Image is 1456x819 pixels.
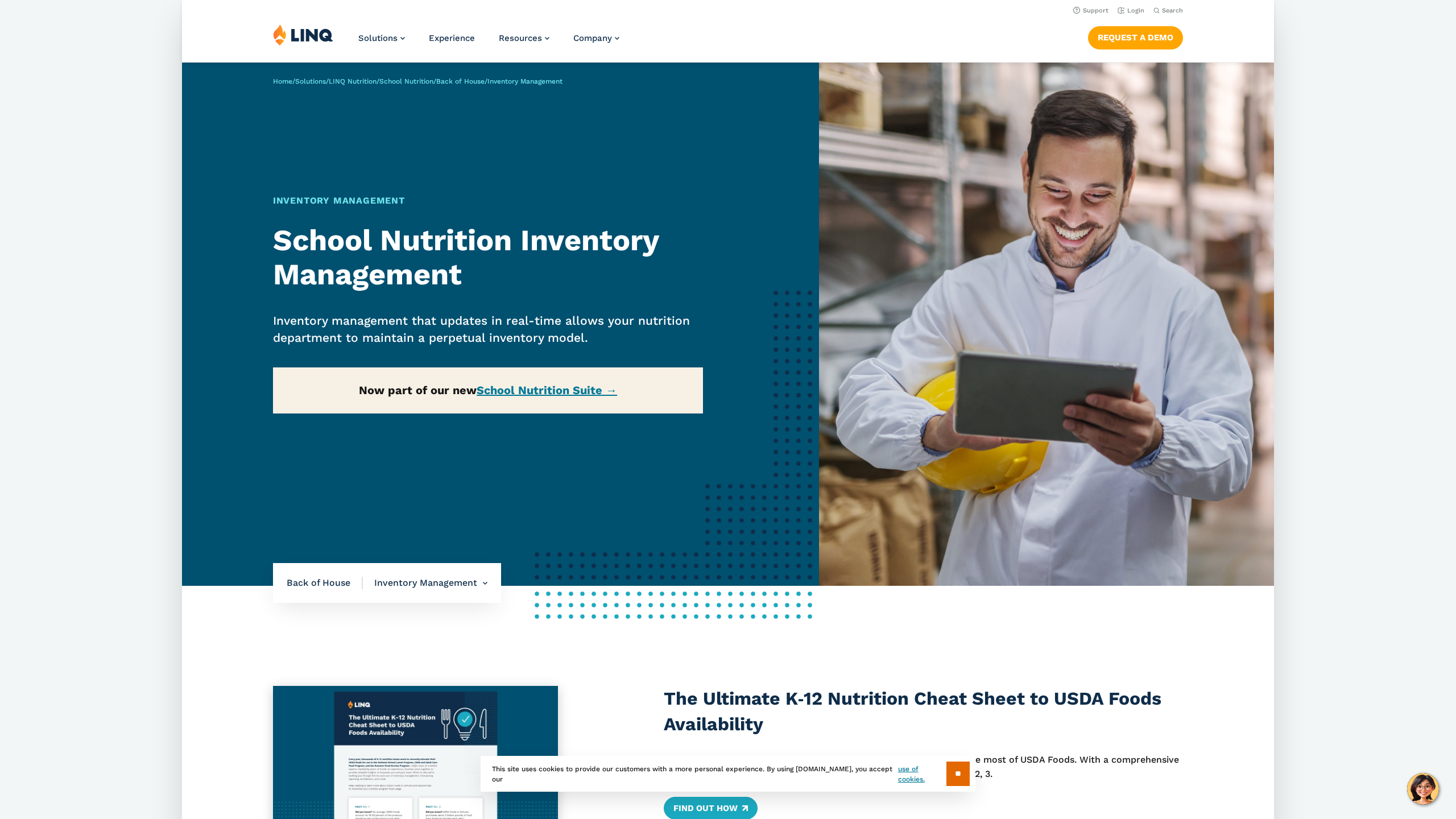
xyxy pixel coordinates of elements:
[287,577,363,589] span: Back of House
[664,753,1183,781] p: Learn how effective K‑12 school lunch software can help you make the most of USDA Foods. With a c...
[481,756,975,792] div: This site uses cookies to provide our customers with a more personal experience. By using [DOMAIN...
[273,24,333,45] img: LINQ | K‑12 Software
[273,194,704,208] h1: Inventory Management
[477,383,617,397] a: School Nutrition Suite →
[664,686,1183,738] h3: The Ultimate K‑12 Nutrition Cheat Sheet to USDA Foods Availability
[182,3,1274,16] nav: Utility Navigation
[1153,6,1183,15] button: Open Search Bar
[573,33,619,43] a: Company
[1162,7,1183,14] span: Search
[499,33,549,43] a: Resources
[329,77,377,85] a: LINQ Nutrition
[1073,7,1108,14] a: Support
[1088,24,1183,49] nav: Button Navigation
[379,77,433,85] a: School Nutrition
[358,33,398,43] span: Solutions
[358,33,405,43] a: Solutions
[273,312,704,346] p: Inventory management that updates in real-time allows your nutrition department to maintain a per...
[363,563,487,603] li: Inventory Management
[358,24,619,61] nav: Primary Navigation
[1088,26,1183,49] a: Request a Demo
[429,33,475,43] a: Experience
[273,77,562,85] span: / / / / /
[898,764,946,784] a: use of cookies.
[499,33,542,43] span: Resources
[819,63,1274,586] img: Inventory Management Banner
[359,383,617,397] strong: Now part of our new
[1407,773,1439,805] button: Hello, have a question? Let’s chat.
[573,33,612,43] span: Company
[273,77,292,85] a: Home
[273,223,659,292] strong: School Nutrition Inventory Management
[295,77,326,85] a: Solutions
[1118,7,1144,14] a: Login
[487,77,562,85] span: Inventory Management
[436,77,485,85] a: Back of House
